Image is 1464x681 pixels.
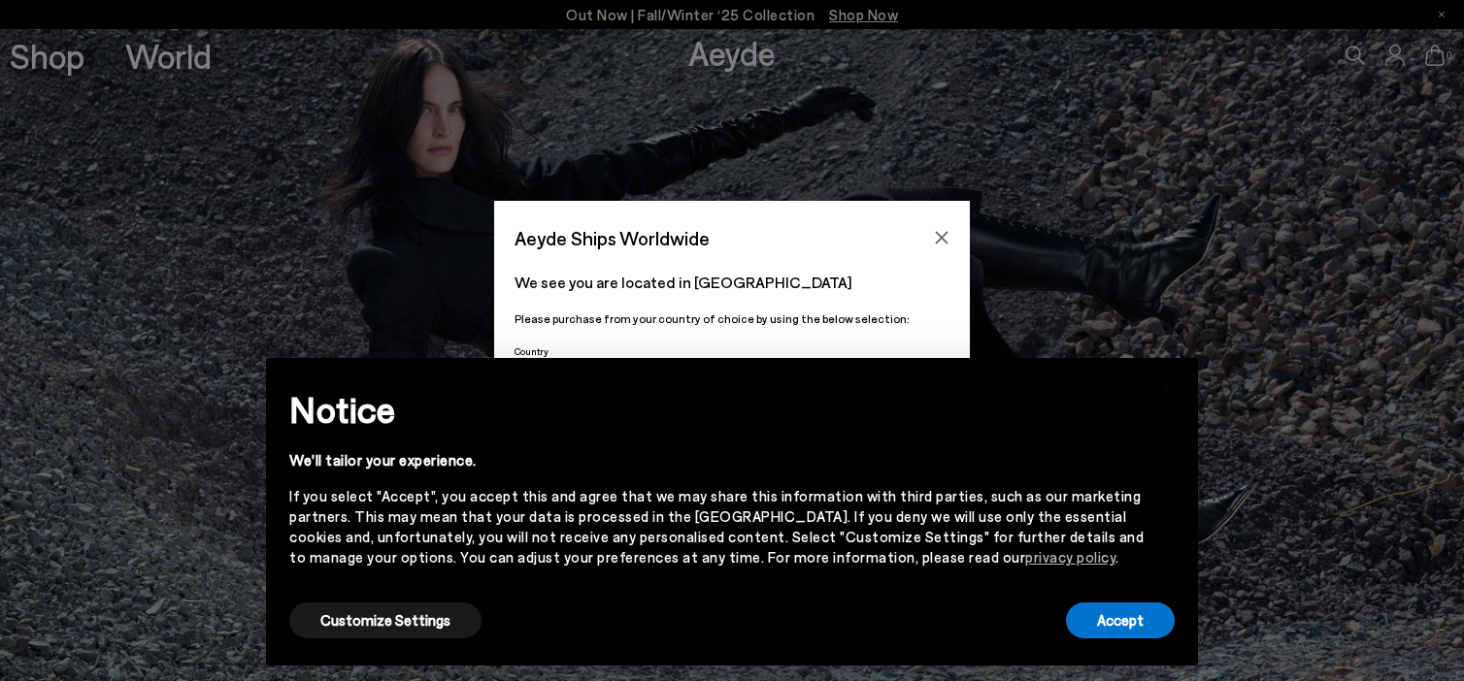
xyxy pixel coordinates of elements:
button: Customize Settings [289,602,482,638]
span: Aeyde Ships Worldwide [515,221,710,255]
p: We see you are located in [GEOGRAPHIC_DATA] [515,271,949,294]
button: Accept [1066,602,1175,638]
button: Close this notice [1144,364,1190,410]
div: We'll tailor your experience. [289,450,1144,470]
h2: Notice [289,384,1144,435]
span: × [1160,373,1174,401]
div: If you select "Accept", you accept this and agree that we may share this information with third p... [289,486,1144,567]
a: privacy policy [1025,548,1115,566]
button: Close [927,223,956,252]
p: Please purchase from your country of choice by using the below selection: [515,309,949,328]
